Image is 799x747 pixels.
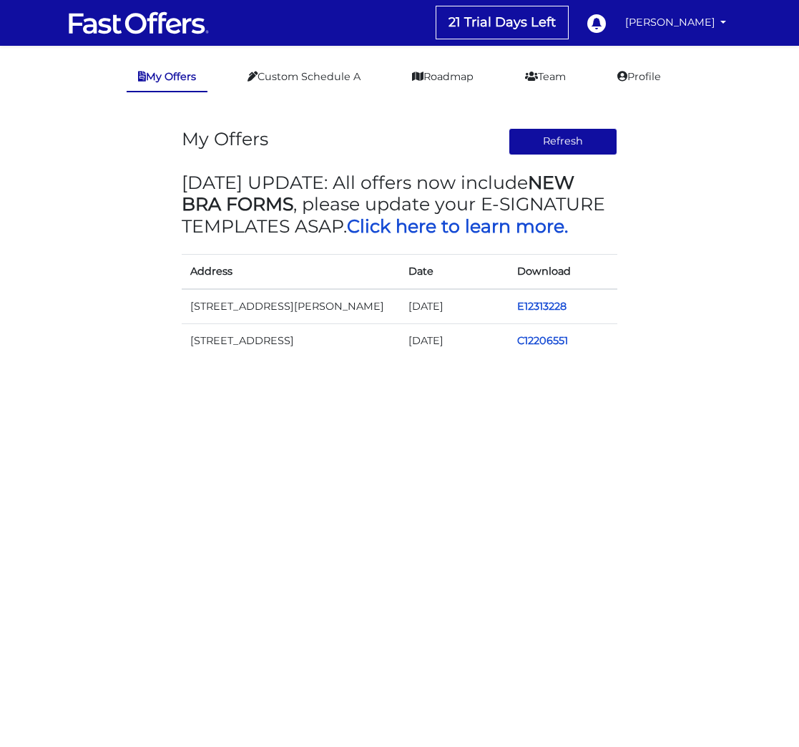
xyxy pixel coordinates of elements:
a: My Offers [127,63,207,92]
a: Roadmap [401,63,485,91]
a: 21 Trial Days Left [436,6,568,39]
button: Refresh [509,128,617,155]
th: Date [400,254,509,289]
td: [DATE] [400,323,509,358]
a: C12206551 [517,334,568,347]
a: Click here to learn more. [347,215,568,237]
a: Team [514,63,577,91]
strong: NEW BRA FORMS [182,172,574,215]
h3: My Offers [182,128,268,150]
h3: [DATE] UPDATE: All offers now include , please update your E-SIGNATURE TEMPLATES ASAP. [182,172,618,237]
td: [DATE] [400,289,509,324]
th: Download [509,254,618,289]
a: Custom Schedule A [236,63,372,91]
a: E12313228 [517,300,567,313]
a: [PERSON_NAME] [619,9,732,36]
td: [STREET_ADDRESS] [182,323,400,358]
th: Address [182,254,400,289]
td: [STREET_ADDRESS][PERSON_NAME] [182,289,400,324]
a: Profile [606,63,672,91]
